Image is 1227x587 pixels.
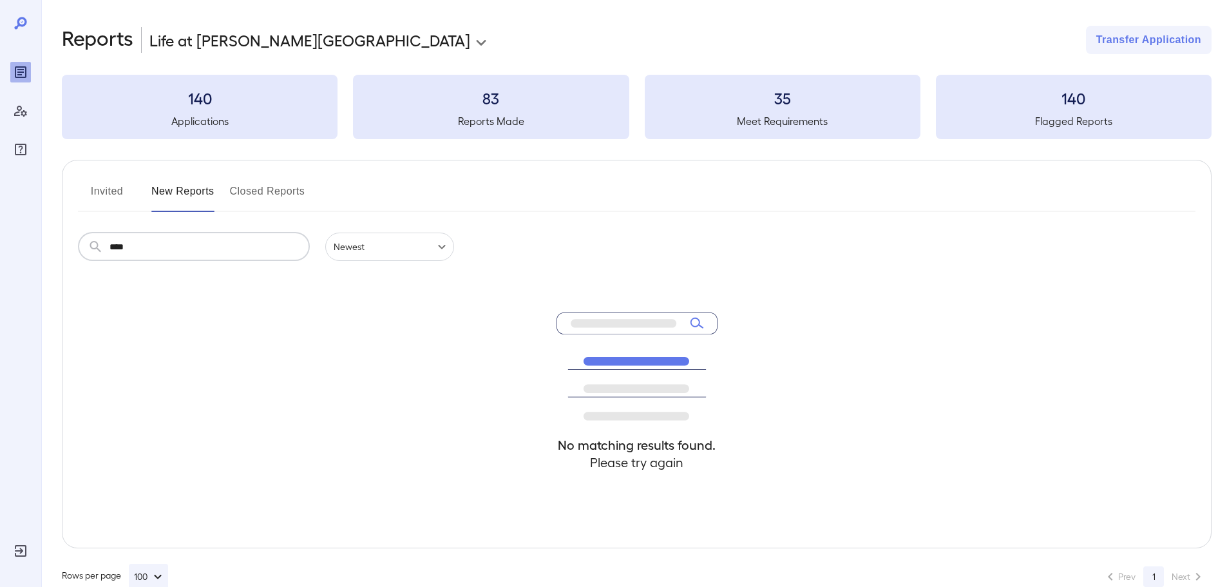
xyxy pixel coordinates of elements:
[10,101,31,121] div: Manage Users
[10,541,31,561] div: Log Out
[62,88,338,108] h3: 140
[1097,566,1212,587] nav: pagination navigation
[10,62,31,82] div: Reports
[936,88,1212,108] h3: 140
[78,181,136,212] button: Invited
[353,88,629,108] h3: 83
[325,233,454,261] div: Newest
[230,181,305,212] button: Closed Reports
[645,88,920,108] h3: 35
[936,113,1212,129] h5: Flagged Reports
[62,75,1212,139] summary: 140Applications83Reports Made35Meet Requirements140Flagged Reports
[62,113,338,129] h5: Applications
[10,139,31,160] div: FAQ
[353,113,629,129] h5: Reports Made
[645,113,920,129] h5: Meet Requirements
[1086,26,1212,54] button: Transfer Application
[149,30,470,50] p: Life at [PERSON_NAME][GEOGRAPHIC_DATA]
[556,436,718,454] h4: No matching results found.
[151,181,214,212] button: New Reports
[1143,566,1164,587] button: page 1
[62,26,133,54] h2: Reports
[556,454,718,471] h4: Please try again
